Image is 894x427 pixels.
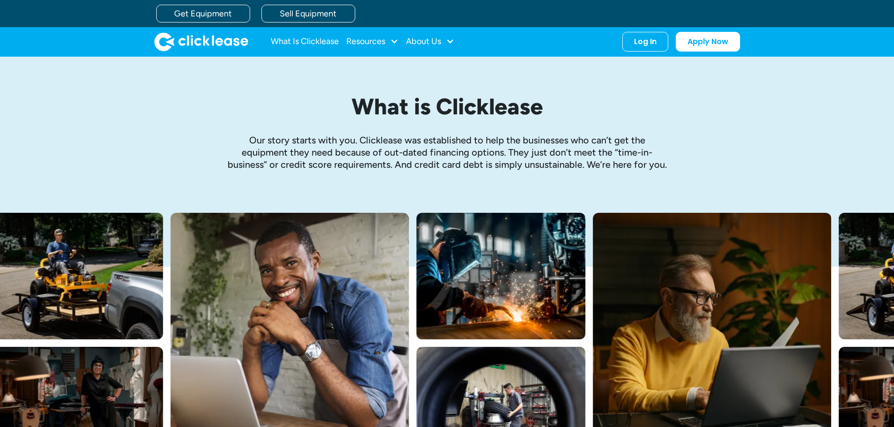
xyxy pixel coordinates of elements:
[634,37,657,46] div: Log In
[154,32,248,51] img: Clicklease logo
[346,32,398,51] div: Resources
[227,134,668,171] p: Our story starts with you. Clicklease was established to help the businesses who can’t get the eq...
[406,32,454,51] div: About Us
[261,5,355,22] a: Sell Equipment
[676,32,740,52] a: Apply Now
[227,94,668,119] h1: What is Clicklease
[416,213,585,339] img: A welder in a large mask working on a large pipe
[156,5,250,22] a: Get Equipment
[154,32,248,51] a: home
[271,32,339,51] a: What Is Clicklease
